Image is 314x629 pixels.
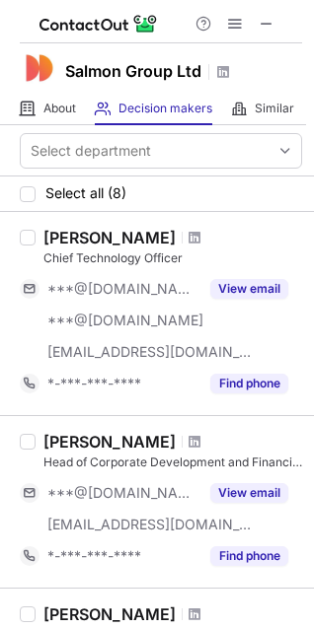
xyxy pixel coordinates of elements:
[31,141,151,161] div: Select department
[43,228,176,247] div: [PERSON_NAME]
[210,279,288,299] button: Reveal Button
[43,454,302,471] div: Head of Corporate Development and Financial Reporting
[43,101,76,116] span: About
[210,546,288,566] button: Reveal Button
[47,280,198,298] span: ***@[DOMAIN_NAME]
[210,374,288,393] button: Reveal Button
[118,101,212,116] span: Decision makers
[43,432,176,452] div: [PERSON_NAME]
[20,48,59,88] img: 9730ac6ae0fc2a2e7d6fd83eac858d9f
[43,604,176,624] div: [PERSON_NAME]
[65,59,201,83] h1: Salmon Group Ltd
[39,12,158,35] img: ContactOut v5.3.10
[45,185,126,201] span: Select all (8)
[47,343,253,361] span: [EMAIL_ADDRESS][DOMAIN_NAME]
[47,484,198,502] span: ***@[DOMAIN_NAME]
[47,516,253,533] span: [EMAIL_ADDRESS][DOMAIN_NAME]
[47,312,203,329] span: ***@[DOMAIN_NAME]
[43,249,302,267] div: Chief Technology Officer
[210,483,288,503] button: Reveal Button
[255,101,294,116] span: Similar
